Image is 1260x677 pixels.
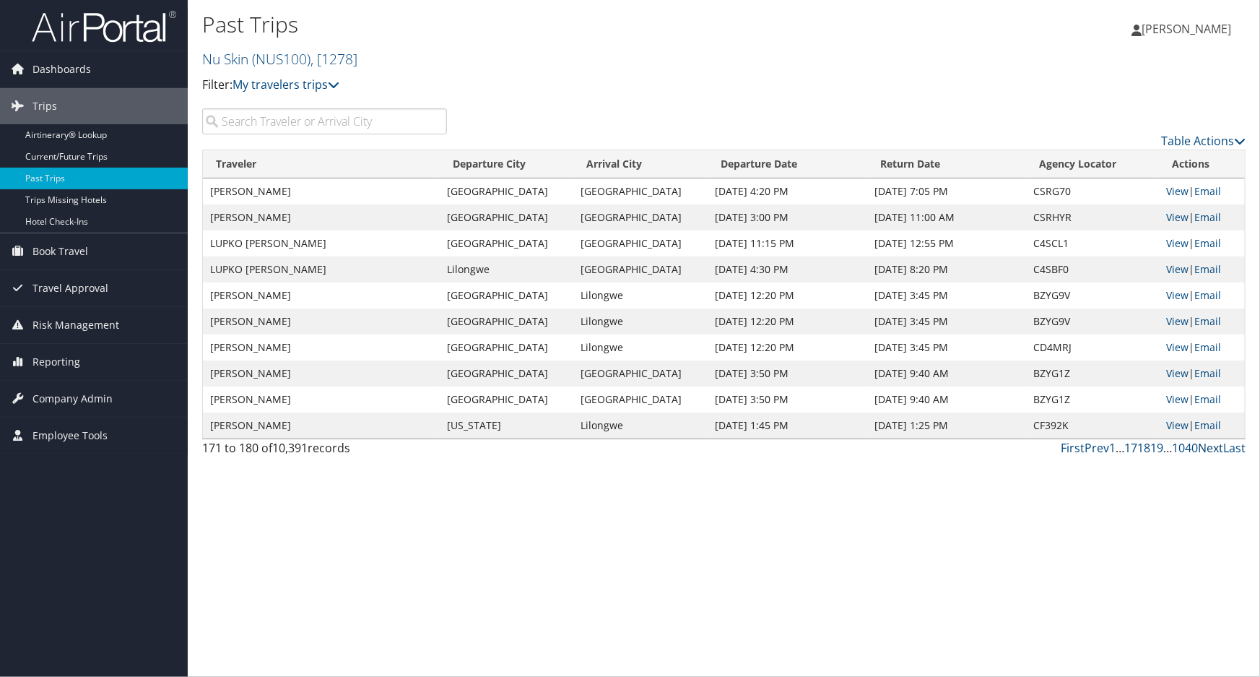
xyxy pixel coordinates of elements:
[573,150,707,178] th: Arrival City: activate to sort column ascending
[1195,340,1222,354] a: Email
[867,309,1026,335] td: [DATE] 3:45 PM
[203,283,440,309] td: [PERSON_NAME]
[1026,335,1159,361] td: CD4MRJ
[1167,236,1189,250] a: View
[1167,366,1189,380] a: View
[867,387,1026,413] td: [DATE] 9:40 AM
[1198,440,1223,456] a: Next
[1195,314,1222,328] a: Email
[440,283,573,309] td: [GEOGRAPHIC_DATA]
[1160,387,1245,413] td: |
[867,256,1026,283] td: [DATE] 8:20 PM
[1160,150,1245,178] th: Actions
[1061,440,1085,456] a: First
[708,361,867,387] td: [DATE] 3:50 PM
[32,88,57,124] span: Trips
[573,256,707,283] td: [GEOGRAPHIC_DATA]
[1223,440,1246,456] a: Last
[1124,440,1137,456] a: 17
[1195,262,1222,276] a: Email
[1026,204,1159,230] td: CSRHYR
[1160,230,1245,256] td: |
[1161,133,1246,149] a: Table Actions
[1167,418,1189,432] a: View
[440,256,573,283] td: Lilongwe
[573,387,707,413] td: [GEOGRAPHIC_DATA]
[1026,230,1159,256] td: C4SCL1
[1160,335,1245,361] td: |
[32,51,91,87] span: Dashboards
[440,413,573,439] td: [US_STATE]
[867,204,1026,230] td: [DATE] 11:00 AM
[573,230,707,256] td: [GEOGRAPHIC_DATA]
[1131,7,1246,51] a: [PERSON_NAME]
[1026,413,1159,439] td: CF392K
[32,270,108,306] span: Travel Approval
[1026,283,1159,309] td: BZYG9V
[867,361,1026,387] td: [DATE] 9:40 AM
[708,230,867,256] td: [DATE] 11:15 PM
[1167,210,1189,224] a: View
[203,387,440,413] td: [PERSON_NAME]
[1026,150,1159,178] th: Agency Locator: activate to sort column ascending
[202,108,447,134] input: Search Traveler or Arrival City
[1026,361,1159,387] td: BZYG1Z
[573,204,707,230] td: [GEOGRAPHIC_DATA]
[440,178,573,204] td: [GEOGRAPHIC_DATA]
[233,77,339,92] a: My travelers trips
[440,230,573,256] td: [GEOGRAPHIC_DATA]
[203,413,440,439] td: [PERSON_NAME]
[1026,256,1159,283] td: C4SBF0
[1160,283,1245,309] td: |
[573,283,707,309] td: Lilongwe
[573,335,707,361] td: Lilongwe
[1167,314,1189,328] a: View
[203,150,440,178] th: Traveler: activate to sort column ascending
[573,361,707,387] td: [GEOGRAPHIC_DATA]
[708,413,867,439] td: [DATE] 1:45 PM
[867,230,1026,256] td: [DATE] 12:55 PM
[1167,288,1189,302] a: View
[867,413,1026,439] td: [DATE] 1:25 PM
[252,49,310,69] span: ( NUS100 )
[32,381,113,417] span: Company Admin
[1167,184,1189,198] a: View
[708,309,867,335] td: [DATE] 12:20 PM
[1142,21,1231,37] span: [PERSON_NAME]
[1195,210,1222,224] a: Email
[708,283,867,309] td: [DATE] 12:20 PM
[1150,440,1163,456] a: 19
[202,9,898,40] h1: Past Trips
[1085,440,1109,456] a: Prev
[203,178,440,204] td: [PERSON_NAME]
[1026,309,1159,335] td: BZYG9V
[867,150,1026,178] th: Return Date: activate to sort column ascending
[1167,340,1189,354] a: View
[1109,440,1116,456] a: 1
[1167,392,1189,406] a: View
[203,230,440,256] td: LUPKO [PERSON_NAME]
[440,335,573,361] td: [GEOGRAPHIC_DATA]
[1026,178,1159,204] td: CSRG70
[440,361,573,387] td: [GEOGRAPHIC_DATA]
[867,335,1026,361] td: [DATE] 3:45 PM
[1195,184,1222,198] a: Email
[708,387,867,413] td: [DATE] 3:50 PM
[203,204,440,230] td: [PERSON_NAME]
[1163,440,1172,456] span: …
[708,335,867,361] td: [DATE] 12:20 PM
[203,361,440,387] td: [PERSON_NAME]
[1195,288,1222,302] a: Email
[867,283,1026,309] td: [DATE] 3:45 PM
[32,418,108,454] span: Employee Tools
[203,256,440,283] td: LUPKO [PERSON_NAME]
[1172,440,1198,456] a: 1040
[32,9,176,43] img: airportal-logo.png
[203,335,440,361] td: [PERSON_NAME]
[440,387,573,413] td: [GEOGRAPHIC_DATA]
[708,204,867,230] td: [DATE] 3:00 PM
[1026,387,1159,413] td: BZYG1Z
[708,256,867,283] td: [DATE] 4:30 PM
[867,178,1026,204] td: [DATE] 7:05 PM
[202,49,357,69] a: Nu Skin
